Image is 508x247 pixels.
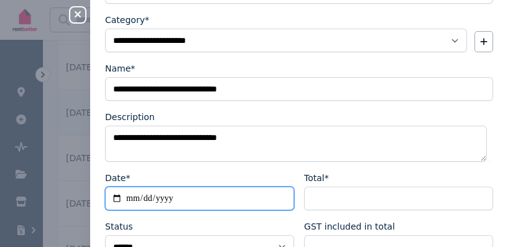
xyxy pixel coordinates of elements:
[105,62,135,75] label: Name*
[105,111,155,123] label: Description
[105,14,149,26] label: Category*
[105,220,133,233] label: Status
[105,172,130,184] label: Date*
[304,220,395,233] label: GST included in total
[304,172,329,184] label: Total*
